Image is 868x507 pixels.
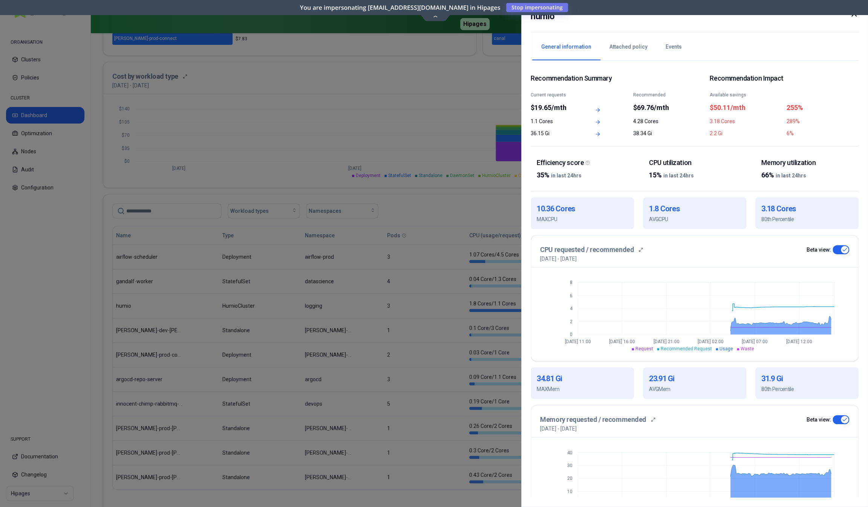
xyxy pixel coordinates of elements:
div: $50.11/mth [710,102,782,113]
h1: 31.9 Gi [761,373,853,384]
p: AVG CPU [649,215,740,223]
span: in last 24hrs [551,173,582,179]
tspan: 30 [567,463,573,468]
tspan: [DATE] 16:00 [609,339,635,344]
h2: Recommendation Impact [710,74,859,83]
h3: Memory requested / recommended [540,414,646,425]
p: 80th Percentile [761,215,853,223]
label: Beta view: [807,417,831,422]
button: General information [532,34,600,60]
tspan: [DATE] 07:00 [742,339,768,344]
div: Current requests [531,92,577,98]
tspan: 6 [570,293,573,298]
h1: 23.91 Gi [649,373,740,384]
span: in last 24hrs [663,173,694,179]
p: [DATE] - [DATE] [540,425,577,432]
p: AVG Mem [649,385,740,393]
p: 80th Percentile [761,385,853,393]
tspan: 40 [567,450,573,455]
div: 38.34 Gi [633,130,680,137]
h1: 3.18 Cores [761,203,853,214]
div: CPU utilization [649,159,740,167]
div: 15% [649,170,740,180]
tspan: 10 [567,489,573,494]
p: [DATE] - [DATE] [540,255,577,263]
span: Recommendation Summary [531,74,680,83]
div: $69.76/mth [633,102,680,113]
div: 4.28 Cores [633,118,680,125]
div: 289% [787,118,859,125]
button: Attached policy [600,34,657,60]
tspan: 2 [570,319,573,324]
div: 1.1 Cores [531,118,577,125]
div: 66% [761,170,853,180]
div: $19.65/mth [531,102,577,113]
tspan: 0 [570,332,573,337]
div: 2.2 Gi [710,130,782,137]
div: 6% [787,130,859,137]
label: Beta view: [807,247,831,252]
h1: 1.8 Cores [649,203,740,214]
span: Recommended Request [661,346,712,351]
div: Efficiency score [537,159,628,167]
tspan: [DATE] 02:00 [698,339,724,344]
button: Events [657,34,691,60]
div: 3.18 Cores [710,118,782,125]
h1: 34.81 Gi [537,373,628,384]
h3: CPU requested / recommended [540,244,634,255]
tspan: 20 [567,476,573,481]
div: Recommended [633,92,680,98]
span: Waste [741,346,754,351]
p: MAX Mem [537,385,628,393]
h1: 10.36 Cores [537,203,628,214]
tspan: [DATE] 11:00 [565,339,591,344]
span: Usage [720,346,733,351]
tspan: [DATE] 12:00 [786,339,812,344]
div: 36.15 Gi [531,130,577,137]
p: MAX CPU [537,215,628,223]
h2: humio [531,9,554,23]
tspan: [DATE] 21:00 [653,339,679,344]
tspan: 8 [570,280,573,285]
span: Request [635,346,653,351]
div: Available savings [710,92,782,98]
div: Memory utilization [761,159,853,167]
span: in last 24hrs [776,173,806,179]
div: 35% [537,170,628,180]
tspan: 4 [570,306,573,311]
div: 255% [787,102,859,113]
